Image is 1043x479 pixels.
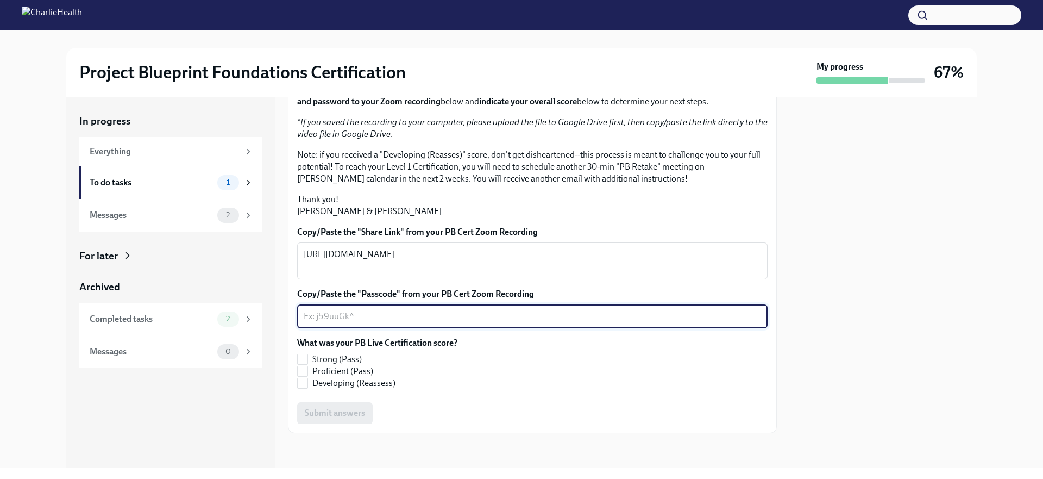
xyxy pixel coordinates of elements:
[79,335,262,368] a: Messages0
[219,315,236,323] span: 2
[79,114,262,128] a: In progress
[79,249,262,263] a: For later
[79,137,262,166] a: Everything
[22,7,82,24] img: CharlieHealth
[79,199,262,232] a: Messages2
[312,353,362,365] span: Strong (Pass)
[297,194,768,217] p: Thank you! [PERSON_NAME] & [PERSON_NAME]
[219,347,237,356] span: 0
[297,288,768,300] label: Copy/Paste the "Passcode" from your PB Cert Zoom Recording
[297,337,457,349] label: What was your PB Live Certification score?
[79,280,262,294] a: Archived
[219,211,236,219] span: 2
[79,303,262,335] a: Completed tasks2
[79,61,406,83] h2: Project Blueprint Foundations Certification
[79,249,118,263] div: For later
[312,365,373,377] span: Proficient (Pass)
[90,346,213,358] div: Messages
[90,209,213,221] div: Messages
[816,61,863,73] strong: My progress
[79,166,262,199] a: To do tasks1
[297,117,768,139] em: If you saved the recording to your computer, please upload the file to Google Drive first, then c...
[304,248,761,274] textarea: [URL][DOMAIN_NAME]
[312,377,395,389] span: Developing (Reassess)
[297,149,768,185] p: Note: if you received a "Developing (Reasses)" score, don't get disheartened--this process is mea...
[297,226,768,238] label: Copy/Paste the "Share Link" from your PB Cert Zoom Recording
[90,313,213,325] div: Completed tasks
[220,178,236,186] span: 1
[90,177,213,189] div: To do tasks
[934,63,964,82] h3: 67%
[479,96,577,107] strong: indicate your overall score
[90,146,239,158] div: Everything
